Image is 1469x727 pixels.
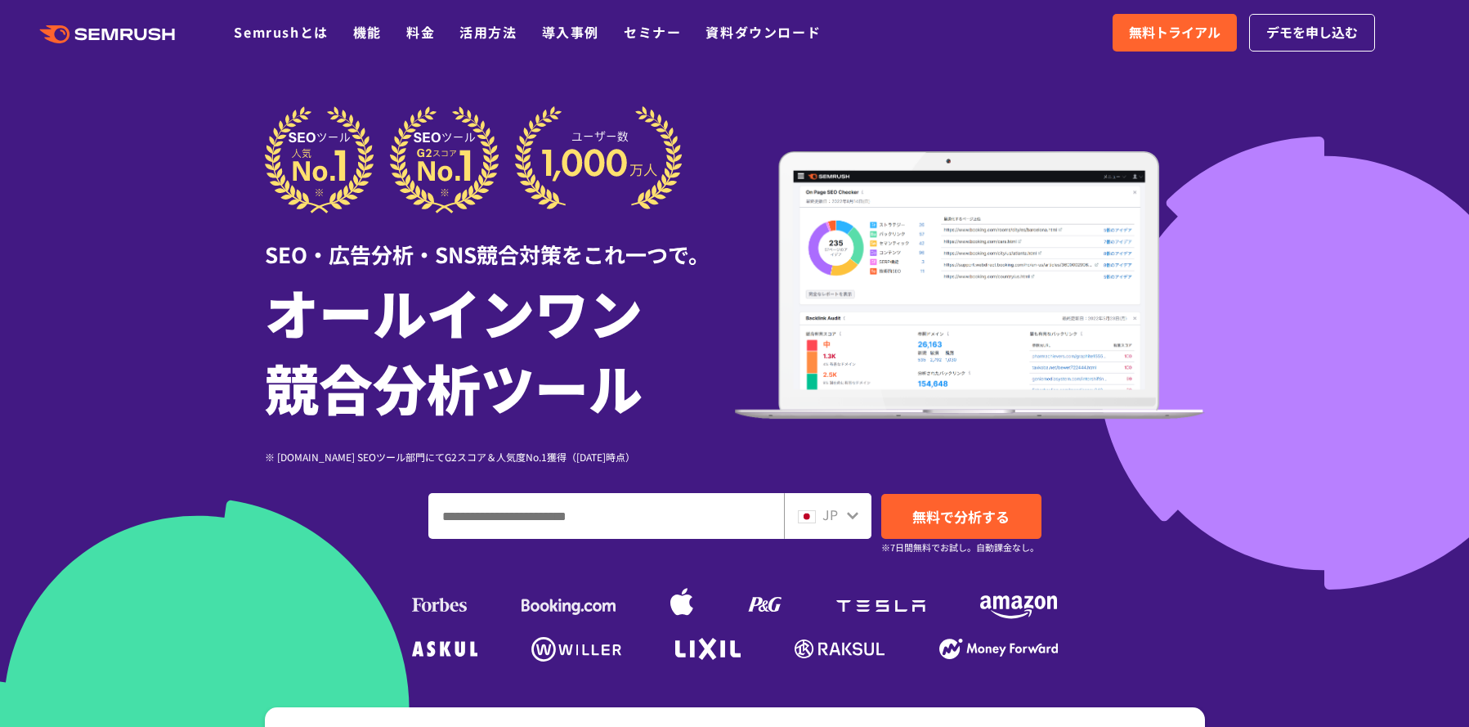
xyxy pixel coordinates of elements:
a: セミナー [624,22,681,42]
a: 活用方法 [459,22,517,42]
a: Semrushとは [234,22,328,42]
span: JP [822,505,838,524]
a: デモを申し込む [1249,14,1375,52]
span: 無料で分析する [912,506,1010,527]
a: 導入事例 [542,22,599,42]
a: 資料ダウンロード [705,22,821,42]
a: 料金 [406,22,435,42]
div: SEO・広告分析・SNS競合対策をこれ一つで。 [265,213,735,270]
a: 無料トライアル [1113,14,1237,52]
input: ドメイン、キーワードまたはURLを入力してください [429,494,783,538]
a: 無料で分析する [881,494,1041,539]
a: 機能 [353,22,382,42]
span: デモを申し込む [1266,22,1358,43]
h1: オールインワン 競合分析ツール [265,274,735,424]
small: ※7日間無料でお試し。自動課金なし。 [881,540,1039,555]
div: ※ [DOMAIN_NAME] SEOツール部門にてG2スコア＆人気度No.1獲得（[DATE]時点） [265,449,735,464]
span: 無料トライアル [1129,22,1220,43]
